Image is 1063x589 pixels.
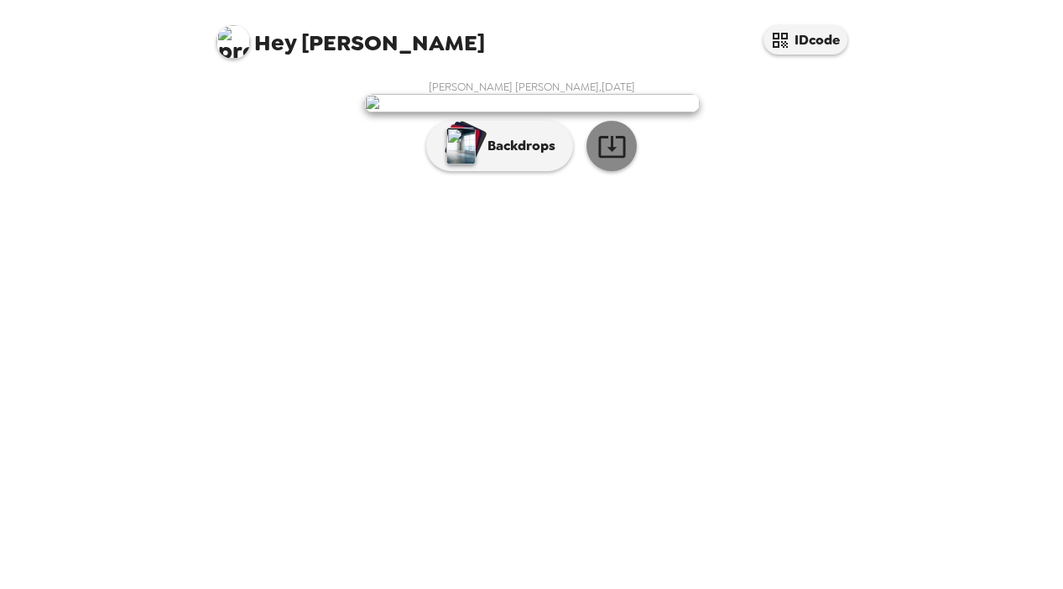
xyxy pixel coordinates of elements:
span: [PERSON_NAME] [PERSON_NAME] , [DATE] [429,80,635,94]
span: Hey [254,28,296,58]
span: [PERSON_NAME] [216,17,485,55]
img: user [364,94,700,112]
p: Backdrops [479,136,555,156]
button: IDcode [763,25,847,55]
button: Backdrops [426,121,573,171]
img: profile pic [216,25,250,59]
